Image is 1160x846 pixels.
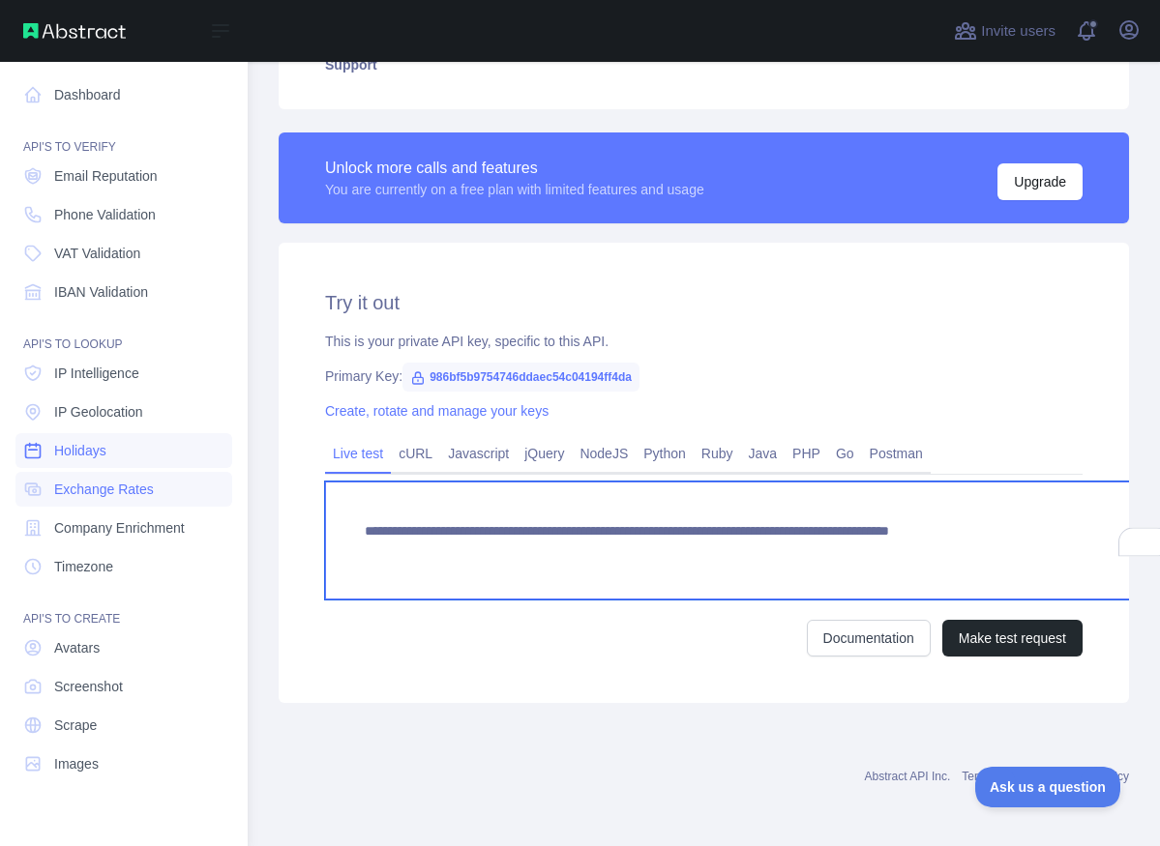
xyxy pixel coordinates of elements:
[15,433,232,468] a: Holidays
[391,438,440,469] a: cURL
[950,15,1059,46] button: Invite users
[15,313,232,352] div: API'S TO LOOKUP
[15,236,232,271] a: VAT Validation
[325,438,391,469] a: Live test
[54,364,139,383] span: IP Intelligence
[325,289,1083,316] h2: Try it out
[54,557,113,576] span: Timezone
[15,197,232,232] a: Phone Validation
[54,715,97,735] span: Scrape
[325,180,704,199] div: You are currently on a free plan with limited features and usage
[694,438,741,469] a: Ruby
[402,363,639,392] span: 986bf5b9754746ddaec54c04194ff4da
[54,441,106,460] span: Holidays
[54,166,158,186] span: Email Reputation
[325,157,704,180] div: Unlock more calls and features
[54,518,185,538] span: Company Enrichment
[15,159,232,193] a: Email Reputation
[862,438,931,469] a: Postman
[785,438,828,469] a: PHP
[997,163,1083,200] button: Upgrade
[15,549,232,584] a: Timezone
[15,394,232,429] a: IP Geolocation
[302,44,1106,86] a: Support
[54,480,154,499] span: Exchange Rates
[325,366,1083,386] div: Primary Key:
[572,438,636,469] a: NodeJS
[54,402,143,422] span: IP Geolocation
[807,620,931,656] a: Documentation
[54,638,100,657] span: Avatars
[15,472,232,507] a: Exchange Rates
[15,116,232,155] div: API'S TO VERIFY
[54,677,123,696] span: Screenshot
[15,275,232,309] a: IBAN Validation
[15,77,232,112] a: Dashboard
[741,438,786,469] a: Java
[828,438,862,469] a: Go
[15,356,232,391] a: IP Intelligence
[15,708,232,743] a: Scrape
[962,770,1046,783] a: Terms of service
[15,746,232,781] a: Images
[975,767,1121,807] iframe: Toggle Customer Support
[54,282,148,302] span: IBAN Validation
[636,438,694,469] a: Python
[15,588,232,627] div: API'S TO CREATE
[942,620,1083,656] button: Make test request
[981,20,1056,43] span: Invite users
[440,438,517,469] a: Javascript
[865,770,951,783] a: Abstract API Inc.
[325,403,549,419] a: Create, rotate and manage your keys
[325,332,1083,351] div: This is your private API key, specific to this API.
[15,669,232,704] a: Screenshot
[15,511,232,545] a: Company Enrichment
[23,23,126,39] img: Abstract API
[54,244,140,263] span: VAT Validation
[54,754,99,773] span: Images
[15,630,232,665] a: Avatars
[54,205,156,224] span: Phone Validation
[517,438,572,469] a: jQuery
